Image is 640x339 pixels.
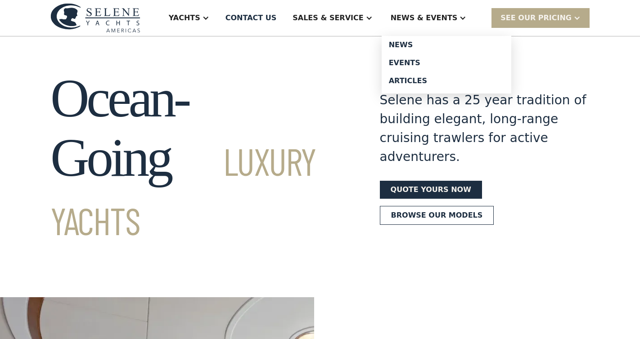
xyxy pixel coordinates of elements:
h1: Ocean-Going [50,69,347,247]
div: Contact US [225,13,277,23]
div: Events [389,59,504,67]
div: Sales & Service [293,13,363,23]
div: Yachts [169,13,200,23]
a: Browse our models [380,206,494,225]
div: News [389,41,504,49]
div: Articles [389,77,504,85]
a: Quote yours now [380,181,482,199]
span: Luxury Yachts [50,138,316,243]
img: logo [50,3,140,32]
a: Articles [382,72,511,90]
div: SEE Our Pricing [500,13,572,23]
div: News & EVENTS [391,13,458,23]
a: News [382,36,511,54]
div: SEE Our Pricing [491,8,590,27]
a: Events [382,54,511,72]
nav: News & EVENTS [382,36,511,94]
div: Selene has a 25 year tradition of building elegant, long-range cruising trawlers for active adven... [380,91,587,166]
